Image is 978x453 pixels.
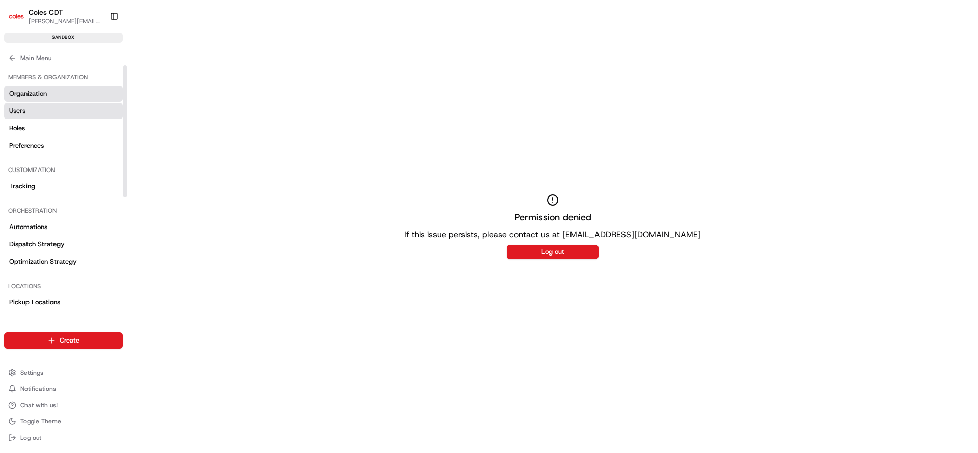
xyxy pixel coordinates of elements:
span: Notifications [20,385,56,393]
span: Pylon [101,173,123,180]
h2: Permission denied [514,210,591,224]
button: Log out [4,431,123,445]
span: Dispatch Strategy [9,240,65,249]
button: Log out [507,245,599,259]
button: Toggle Theme [4,414,123,429]
span: Users [9,106,25,116]
a: Tracking [4,178,123,194]
a: Automations [4,219,123,235]
span: Main Menu [20,54,51,62]
a: Pickup Locations [4,294,123,310]
button: Settings [4,365,123,380]
div: Locations [4,278,123,294]
a: Preferences [4,137,123,154]
div: 💻 [86,149,94,157]
button: Chat with us! [4,398,123,412]
a: 📗Knowledge Base [6,144,82,162]
img: Coles CDT [8,8,24,24]
a: Powered byPylon [72,172,123,180]
div: Customization [4,162,123,178]
button: Start new chat [173,100,185,112]
button: [PERSON_NAME][EMAIL_ADDRESS][PERSON_NAME][DOMAIN_NAME] [29,17,101,25]
p: Welcome 👋 [10,41,185,57]
span: Pickup Locations [9,298,60,307]
a: Roles [4,120,123,136]
a: Optimization Strategy [4,253,123,270]
input: Clear [26,66,168,76]
button: Notifications [4,382,123,396]
span: Preferences [9,141,44,150]
div: sandbox [4,33,123,43]
span: API Documentation [96,148,164,158]
span: Automations [9,222,47,232]
a: Organization [4,86,123,102]
span: Tracking [9,182,35,191]
div: We're available if you need us! [35,107,129,116]
span: Roles [9,124,25,133]
button: Main Menu [4,51,123,65]
span: Knowledge Base [20,148,78,158]
a: Dispatch Strategy [4,236,123,252]
button: Coles CDTColes CDT[PERSON_NAME][EMAIL_ADDRESS][PERSON_NAME][DOMAIN_NAME] [4,4,105,29]
a: Users [4,103,123,119]
span: Toggle Theme [20,417,61,426]
div: 📗 [10,149,18,157]
span: Create [60,336,79,345]
div: Members & Organization [4,69,123,86]
button: Coles CDT [29,7,63,17]
div: Start new chat [35,97,167,107]
span: Log out [20,434,41,442]
img: Nash [10,10,31,31]
span: Settings [20,369,43,377]
button: Create [4,332,123,349]
span: Chat with us! [20,401,58,409]
div: Orchestration [4,203,123,219]
p: If this issue persists, please contact us at [EMAIL_ADDRESS][DOMAIN_NAME] [404,229,701,241]
a: 💻API Documentation [82,144,168,162]
img: 1736555255976-a54dd68f-1ca7-489b-9aae-adbdc363a1c4 [10,97,29,116]
span: Organization [9,89,47,98]
span: Optimization Strategy [9,257,77,266]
